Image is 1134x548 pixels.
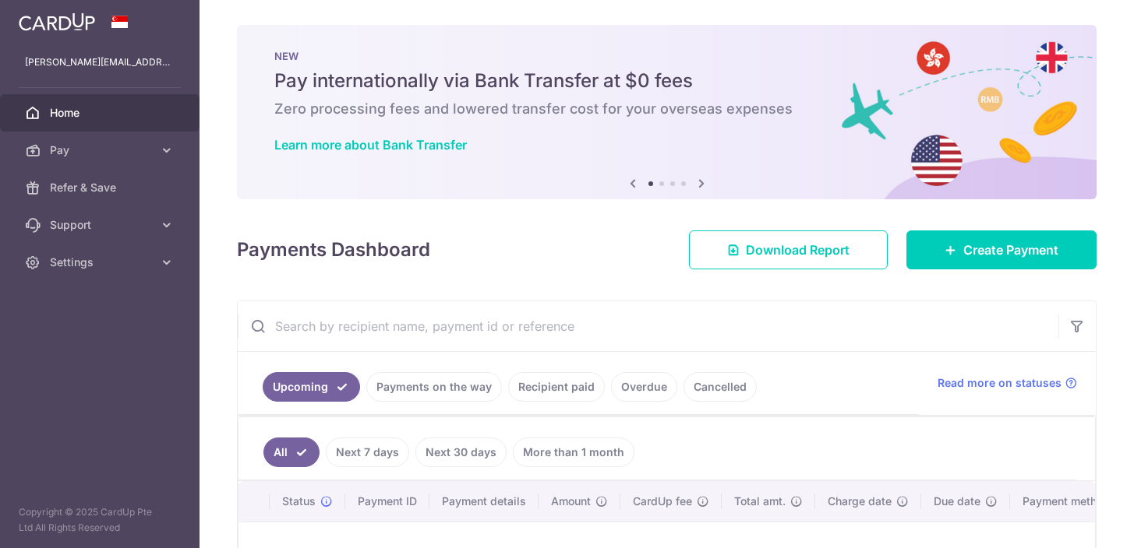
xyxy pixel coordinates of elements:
a: Cancelled [684,372,757,402]
h6: Zero processing fees and lowered transfer cost for your overseas expenses [274,100,1059,118]
a: Next 7 days [326,437,409,467]
iframe: Opens a widget where you can find more information [1034,501,1118,540]
a: Recipient paid [508,372,605,402]
img: CardUp [19,12,95,31]
span: Amount [551,494,591,509]
h4: Payments Dashboard [237,236,430,264]
span: Pay [50,142,153,158]
span: Home [50,105,153,121]
p: NEW [274,50,1059,62]
span: Charge date [828,494,892,509]
span: Settings [50,255,153,270]
p: [PERSON_NAME][EMAIL_ADDRESS][DOMAIN_NAME] [25,54,175,70]
a: Download Report [689,230,888,269]
a: Read more on statuses [938,375,1077,391]
h5: Pay internationally via Bank Transfer at $0 fees [274,68,1059,93]
span: CardUp fee [633,494,692,509]
span: Support [50,217,153,233]
input: Search by recipient name, payment id or reference [238,301,1058,351]
img: Bank transfer banner [237,25,1097,199]
th: Payment ID [345,481,429,522]
span: Read more on statuses [938,375,1062,391]
span: Download Report [746,241,850,259]
a: Payments on the way [366,372,502,402]
span: Create Payment [963,241,1058,259]
a: Learn more about Bank Transfer [274,137,467,153]
a: All [263,437,320,467]
a: Create Payment [906,230,1097,269]
th: Payment details [429,481,539,522]
span: Status [282,494,316,509]
span: Total amt. [734,494,786,509]
a: Next 30 days [415,437,507,467]
span: Due date [934,494,980,509]
span: Refer & Save [50,180,153,195]
a: Overdue [611,372,677,402]
a: More than 1 month [513,437,634,467]
a: Upcoming [263,372,360,402]
th: Payment method [1010,481,1129,522]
